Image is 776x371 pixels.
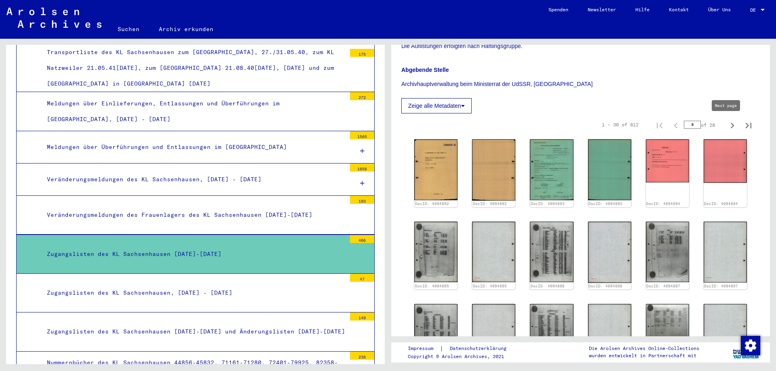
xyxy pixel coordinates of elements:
div: 175 [350,49,374,57]
a: Datenschutzerklärung [443,344,516,353]
b: Abgebende Stelle [401,67,449,73]
div: Zustimmung ändern [740,335,760,355]
a: DocID: 4094894 [646,201,680,206]
div: 1565 [350,131,374,139]
div: Veränderungsmeldungen des Frauenlagers des KL Sachsenhausen [DATE]-[DATE] [41,207,346,223]
div: Meldungen über Überführungen und Entlassungen im [GEOGRAPHIC_DATA] [41,139,346,155]
a: DocID: 4094892 [415,201,449,206]
div: Zugangslisten des KL Sachsenhausen [DATE]-[DATE] [41,246,346,262]
img: 001.jpg [530,222,573,282]
img: 002.jpg [472,139,515,201]
p: Die Auflistungen erfolgten nach Häftlingsgruppe. [401,42,760,50]
span: DE [750,7,759,13]
img: 001.jpg [646,222,689,282]
img: 001.jpg [414,139,458,200]
div: Transportliste des KL Sachsenhausen zum [GEOGRAPHIC_DATA], 27./31.05.40, zum KL Natzweiler 21.05.... [41,44,346,92]
img: 002.jpg [704,222,747,283]
img: yv_logo.png [731,342,761,362]
img: 001.jpg [414,222,458,282]
div: Zugangslisten des KL Sachsenhausen [DATE]-[DATE] und Änderungslisten [DATE]-[DATE] [41,324,346,340]
a: DocID: 4094892 [473,201,507,206]
button: Next page [724,117,740,133]
div: 238 [350,352,374,360]
a: DocID: 4094893 [531,201,565,206]
img: 002.jpg [472,304,515,365]
img: 002.jpg [472,222,515,282]
div: 149 [350,312,374,321]
p: Die Arolsen Archives Online-Collections [589,345,699,352]
a: DocID: 4094895 [415,284,449,288]
button: Zeige alle Metadaten [401,98,472,113]
button: Previous page [668,117,684,133]
div: of 28 [684,121,724,129]
div: | [408,344,516,353]
div: Veränderungsmeldungen des KL Sachsenhausen, [DATE] - [DATE] [41,172,346,187]
a: Impressum [408,344,440,353]
div: 406 [350,235,374,243]
img: Arolsen_neg.svg [6,8,101,28]
img: 002.jpg [704,304,747,365]
div: 272 [350,92,374,100]
div: 1 – 30 of 812 [602,121,639,128]
img: 001.jpg [530,139,573,200]
img: Zustimmung ändern [741,336,760,355]
img: 001.jpg [646,139,689,182]
a: DocID: 4094897 [646,284,680,288]
a: DocID: 4094894 [704,201,738,206]
a: DocID: 4094896 [588,284,622,288]
a: DocID: 4094895 [473,284,507,288]
img: 002.jpg [704,139,747,183]
a: Suchen [108,19,149,39]
img: 002.jpg [588,304,631,365]
a: DocID: 4094896 [531,284,565,288]
a: Archiv erkunden [149,19,223,39]
div: Zugangslisten des KL Sachsenhausen, [DATE] - [DATE] [41,285,346,301]
div: 1656 [350,163,374,172]
p: wurden entwickelt in Partnerschaft mit [589,352,699,359]
button: First page [652,117,668,133]
img: 002.jpg [588,139,631,200]
p: Archivhauptverwaltung beim Ministerrat der UdSSR, [GEOGRAPHIC_DATA] [401,80,760,88]
img: 001.jpg [646,304,689,365]
img: 001.jpg [414,304,458,365]
p: Copyright © Arolsen Archives, 2021 [408,353,516,360]
img: 001.jpg [530,304,573,365]
a: DocID: 4094893 [588,201,622,206]
button: Last page [740,117,757,133]
div: 193 [350,196,374,204]
div: Meldungen über Einlieferungen, Entlassungen und Überführungen im [GEOGRAPHIC_DATA], [DATE] - [DATE] [41,96,346,127]
a: DocID: 4094897 [704,284,738,288]
div: 47 [350,274,374,282]
img: 002.jpg [588,222,631,283]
